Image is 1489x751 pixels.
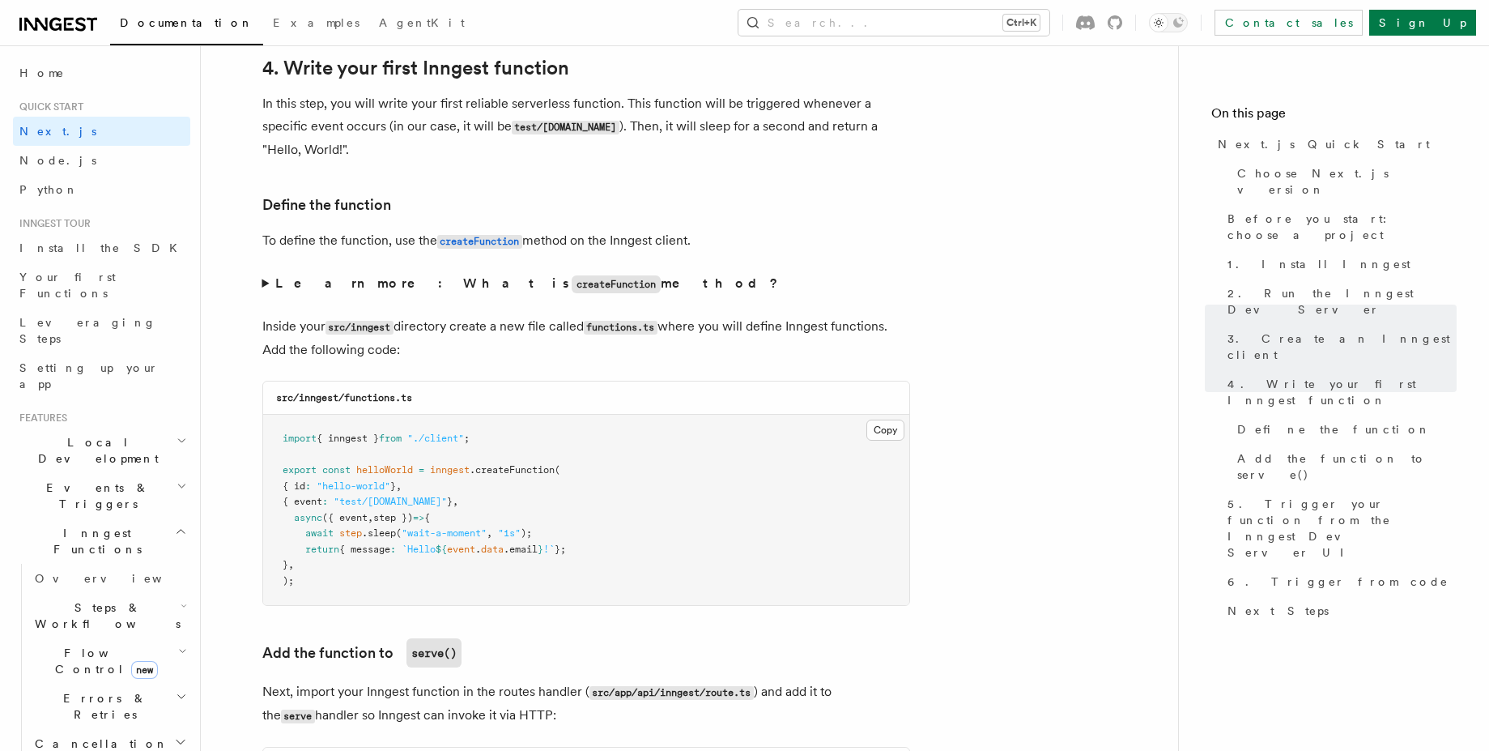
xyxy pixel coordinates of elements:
[13,233,190,262] a: Install the SDK
[437,235,522,249] code: createFunction
[447,544,475,555] span: event
[283,480,305,492] span: { id
[1231,444,1457,489] a: Add the function to serve()
[263,5,369,44] a: Examples
[28,690,176,723] span: Errors & Retries
[13,353,190,399] a: Setting up your app
[481,544,504,555] span: data
[419,464,424,476] span: =
[407,433,464,444] span: "./client"
[283,575,294,587] span: );
[406,638,462,668] code: serve()
[1215,10,1363,36] a: Contact sales
[447,496,453,507] span: }
[1221,250,1457,279] a: 1. Install Inngest
[288,559,294,570] span: ,
[1221,567,1457,596] a: 6. Trigger from code
[1237,450,1457,483] span: Add the function to serve()
[487,527,492,539] span: ,
[379,16,465,29] span: AgentKit
[28,593,190,638] button: Steps & Workflows
[512,121,619,134] code: test/[DOMAIN_NAME]
[396,480,402,492] span: ,
[19,241,187,254] span: Install the SDK
[1218,136,1430,152] span: Next.js Quick Start
[322,496,328,507] span: :
[28,564,190,593] a: Overview
[538,544,543,555] span: }
[317,433,379,444] span: { inngest }
[334,496,447,507] span: "test/[DOMAIN_NAME]"
[504,544,538,555] span: .email
[19,154,96,167] span: Node.js
[262,229,910,253] p: To define the function, use the method on the Inngest client.
[283,559,288,570] span: }
[13,217,91,230] span: Inngest tour
[1237,421,1431,437] span: Define the function
[555,544,566,555] span: };
[1003,15,1040,31] kbd: Ctrl+K
[262,681,910,728] p: Next, import your Inngest function in the routes handler ( ) and add it to the handler so Inngest...
[262,315,910,361] p: Inside your directory create a new file called where you will define Inngest functions. Add the f...
[13,428,190,473] button: Local Development
[19,65,65,81] span: Home
[262,194,391,216] a: Define the function
[35,572,202,585] span: Overview
[13,412,67,425] span: Features
[464,433,470,444] span: ;
[120,16,253,29] span: Documentation
[13,117,190,146] a: Next.js
[738,10,1049,36] button: Search...Ctrl+K
[589,686,754,700] code: src/app/api/inngest/route.ts
[470,464,555,476] span: .createFunction
[584,321,657,335] code: functions.ts
[13,100,83,113] span: Quick start
[294,512,322,523] span: async
[283,433,317,444] span: import
[305,544,339,555] span: return
[19,183,79,196] span: Python
[1221,596,1457,625] a: Next Steps
[373,512,413,523] span: step })
[1227,603,1329,619] span: Next Steps
[110,5,263,45] a: Documentation
[1227,574,1449,590] span: 6. Trigger from code
[498,527,521,539] span: "1s"
[475,544,481,555] span: .
[325,321,394,335] code: src/inngest
[13,58,190,87] a: Home
[368,512,373,523] span: ,
[262,638,462,668] a: Add the function toserve()
[19,361,159,390] span: Setting up your app
[555,464,560,476] span: (
[390,544,396,555] span: :
[572,275,661,293] code: createFunction
[305,527,334,539] span: await
[413,512,424,523] span: =>
[430,464,470,476] span: inngest
[1221,324,1457,369] a: 3. Create an Inngest client
[1211,104,1457,130] h4: On this page
[19,271,116,300] span: Your first Functions
[28,645,178,677] span: Flow Control
[1211,130,1457,159] a: Next.js Quick Start
[1221,369,1457,415] a: 4. Write your first Inngest function
[273,16,359,29] span: Examples
[437,233,522,248] a: createFunction
[322,512,368,523] span: ({ event
[362,527,396,539] span: .sleep
[356,464,413,476] span: helloWorld
[13,434,177,467] span: Local Development
[19,125,96,138] span: Next.js
[1227,331,1457,363] span: 3. Create an Inngest client
[28,684,190,729] button: Errors & Retries
[1227,376,1457,408] span: 4. Write your first Inngest function
[283,464,317,476] span: export
[281,710,315,723] code: serve
[283,496,322,507] span: { event
[262,272,910,296] summary: Learn more: What iscreateFunctionmethod?
[13,518,190,564] button: Inngest Functions
[131,661,158,679] span: new
[390,480,396,492] span: }
[1221,489,1457,567] a: 5. Trigger your function from the Inngest Dev Server UI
